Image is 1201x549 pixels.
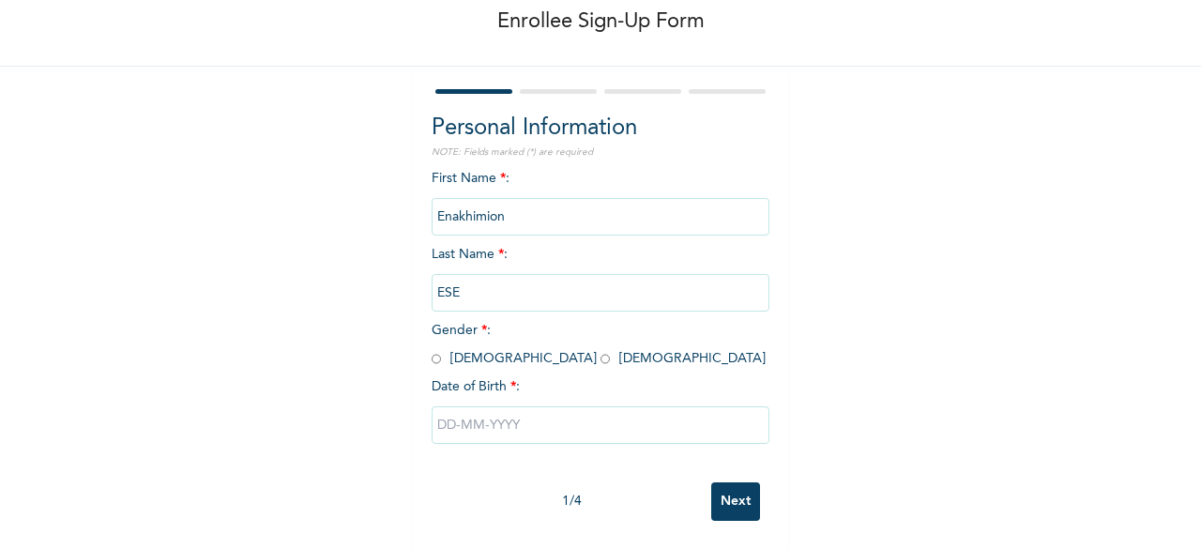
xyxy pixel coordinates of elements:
[497,7,705,38] p: Enrollee Sign-Up Form
[432,112,769,145] h2: Personal Information
[432,145,769,160] p: NOTE: Fields marked (*) are required
[711,482,760,521] input: Next
[432,377,520,397] span: Date of Birth :
[432,248,769,299] span: Last Name :
[432,406,769,444] input: DD-MM-YYYY
[432,172,769,223] span: First Name :
[432,274,769,312] input: Enter your last name
[432,492,711,511] div: 1 / 4
[432,324,766,365] span: Gender : [DEMOGRAPHIC_DATA] [DEMOGRAPHIC_DATA]
[432,198,769,236] input: Enter your first name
